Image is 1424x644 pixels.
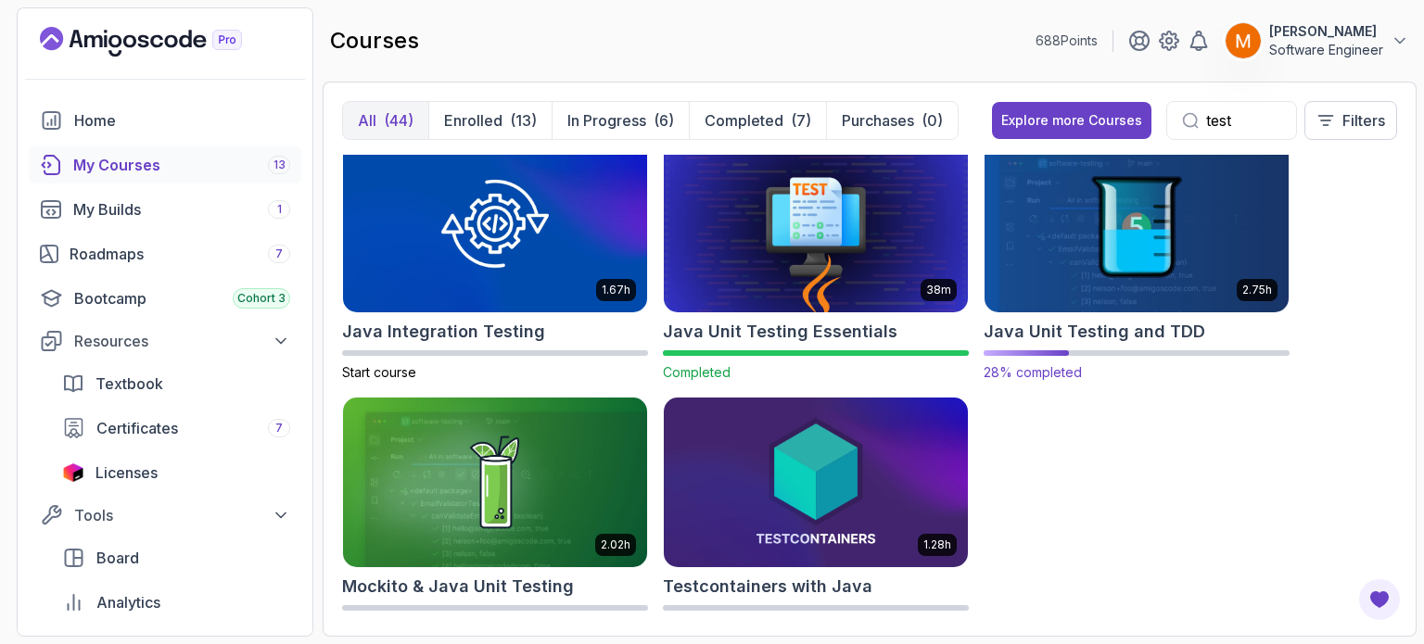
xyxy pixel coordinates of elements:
[654,109,674,132] div: (6)
[62,463,84,482] img: jetbrains icon
[663,364,731,380] span: Completed
[51,584,301,621] a: analytics
[1269,22,1383,41] p: [PERSON_NAME]
[984,319,1205,345] h2: Java Unit Testing and TDD
[343,102,428,139] button: All(44)
[343,142,647,312] img: Java Integration Testing card
[923,537,951,552] p: 1.28h
[1036,32,1098,50] p: 688 Points
[384,109,413,132] div: (44)
[51,454,301,491] a: licenses
[1001,111,1142,130] div: Explore more Courses
[552,102,689,139] button: In Progress(6)
[601,537,630,552] p: 2.02h
[51,365,301,402] a: textbook
[1304,101,1397,140] button: Filters
[275,246,283,261] span: 7
[29,191,301,228] a: builds
[74,109,290,132] div: Home
[992,102,1151,139] button: Explore more Courses
[984,141,1290,382] a: Java Unit Testing and TDD card2.75hJava Unit Testing and TDD28% completed
[664,142,968,312] img: Java Unit Testing Essentials card
[70,243,290,265] div: Roadmaps
[1242,283,1272,297] p: 2.75h
[1225,22,1409,59] button: user profile image[PERSON_NAME]Software Engineer
[40,27,285,57] a: Landing page
[842,109,914,132] p: Purchases
[663,319,897,345] h2: Java Unit Testing Essentials
[95,373,163,395] span: Textbook
[74,504,290,526] div: Tools
[330,26,419,56] h2: courses
[922,109,943,132] div: (0)
[342,364,416,380] span: Start course
[926,283,951,297] p: 38m
[29,324,301,358] button: Resources
[977,137,1296,316] img: Java Unit Testing and TDD card
[342,574,574,600] h2: Mockito & Java Unit Testing
[664,398,968,568] img: Testcontainers with Java card
[342,319,545,345] h2: Java Integration Testing
[96,591,160,613] span: Analytics
[791,109,811,132] div: (7)
[29,235,301,272] a: roadmaps
[663,141,969,382] a: Java Unit Testing Essentials card38mJava Unit Testing EssentialsCompleted
[705,109,783,132] p: Completed
[1226,23,1261,58] img: user profile image
[444,109,502,132] p: Enrolled
[73,198,290,221] div: My Builds
[1357,577,1402,622] button: Open Feedback Button
[984,364,1082,380] span: 28% completed
[1206,109,1281,132] input: Search...
[96,417,178,439] span: Certificates
[96,547,139,569] span: Board
[343,398,647,568] img: Mockito & Java Unit Testing card
[51,410,301,447] a: certificates
[567,109,646,132] p: In Progress
[74,287,290,309] div: Bootcamp
[29,499,301,532] button: Tools
[1342,109,1385,132] p: Filters
[29,102,301,139] a: home
[51,539,301,576] a: board
[602,283,630,297] p: 1.67h
[74,330,290,352] div: Resources
[95,461,158,484] span: Licenses
[29,280,301,317] a: bootcamp
[1269,41,1383,59] p: Software Engineer
[73,154,290,176] div: My Courses
[277,202,282,217] span: 1
[29,146,301,183] a: courses
[358,109,376,132] p: All
[428,102,552,139] button: Enrolled(13)
[237,291,286,306] span: Cohort 3
[689,102,826,139] button: Completed(7)
[663,574,872,600] h2: Testcontainers with Java
[273,158,286,172] span: 13
[510,109,537,132] div: (13)
[826,102,958,139] button: Purchases(0)
[275,421,283,436] span: 7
